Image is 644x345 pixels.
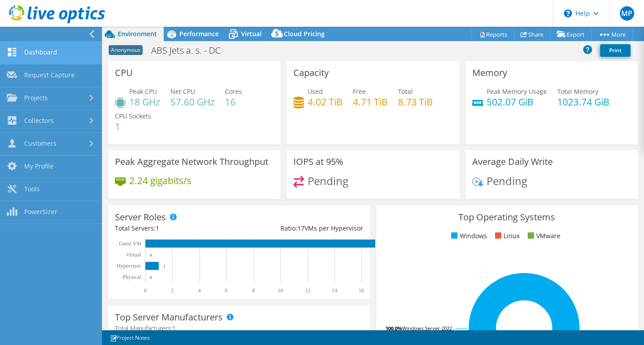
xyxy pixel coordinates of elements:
tspan: 100.0% [386,325,402,332]
h3: Top Server Manufacturers [115,312,223,322]
text: Guest VM [119,240,141,247]
h3: Peak Aggregate Network Throughput [115,157,268,167]
span: Peak CPU [129,87,157,96]
svg: \n [564,9,572,17]
h3: Memory [472,68,507,78]
span: Cloud Pricing [284,29,325,38]
text: 0 [150,275,152,280]
span: Used [308,87,323,96]
h4: 57.60 GHz [170,97,215,107]
span: Free [353,87,366,96]
text: 16 [359,287,364,294]
text: Physical [123,274,141,280]
h3: Top Operating Systems [383,212,631,222]
text: 0 [150,253,152,257]
a: Export [550,27,592,41]
li: Windows [449,231,487,241]
h3: Average Daily Write [472,157,553,167]
li: VMware [525,231,560,241]
span: Total Memory [557,87,598,96]
h4: 18 GHz [129,97,160,107]
a: Reports [471,27,514,41]
text: Virtual [126,252,141,258]
span: Peak Memory Usage [487,87,547,96]
text: Hypervisor [117,263,141,269]
h1: ABS Jets a. s. - DC [147,46,234,55]
span: MP [620,6,634,21]
text: 6 [225,287,228,294]
span: Cores [225,87,242,96]
a: Project Notes [104,332,156,343]
div: Ratio: VMs per Hypervisor [239,223,363,233]
span: 1 [156,224,159,232]
text: 12 [305,287,310,294]
h4: 8.73 TiB [398,97,433,107]
span: Net CPU [170,87,195,96]
text: 2 [171,287,174,294]
h4: 1 [115,122,151,131]
span: CPU Sockets [115,112,151,120]
h4: 502.07 GiB [487,97,547,107]
h4: Total Manufacturers: [115,324,363,333]
span: 17 [297,224,305,232]
text: 4 [198,287,201,294]
h3: IOPS at 95% [293,157,343,167]
h4: 16 [225,97,242,107]
span: Pending [308,173,348,188]
a: More [591,27,633,41]
text: 14 [332,287,337,294]
h3: Capacity [293,68,329,78]
h4: 2.24 gigabits/s [129,176,191,185]
h4: 4.71 TiB [353,97,388,107]
a: Share [514,27,551,41]
span: Performance [179,29,219,38]
h3: Server Roles [115,212,166,222]
span: Anonymous [109,45,143,55]
h4: 1023.74 GiB [557,97,610,107]
span: Virtual [241,29,262,38]
span: Environment [118,29,157,38]
div: Total Servers: [115,223,239,233]
span: 1 [172,324,176,332]
span: Pending [487,173,527,188]
a: Print [600,44,631,57]
li: Linux [493,231,520,241]
h4: 4.02 TiB [308,97,343,107]
tspan: Windows Server 2022 [402,325,452,332]
text: 1 [163,264,165,269]
text: 10 [278,287,283,294]
text: 8 [252,287,255,294]
h3: CPU [115,68,133,78]
span: Total [398,87,413,96]
text: 0 [144,287,147,294]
